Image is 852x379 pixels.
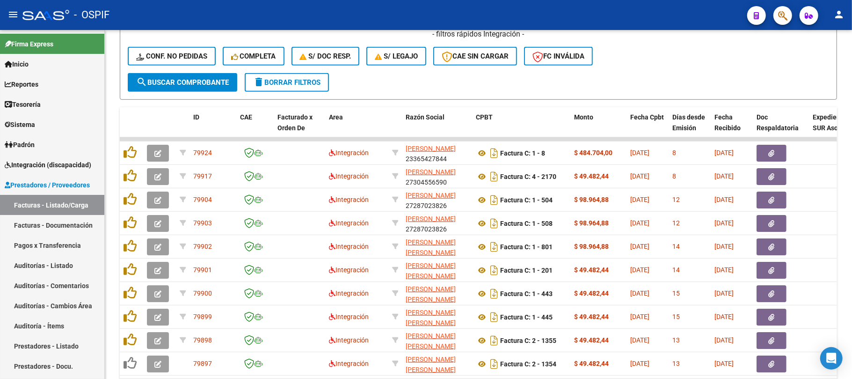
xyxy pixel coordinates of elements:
span: Integración [329,219,369,227]
div: 27287023826 [406,214,468,233]
i: Descargar documento [488,193,500,208]
span: Sistema [5,119,35,130]
span: 15 [672,290,680,297]
span: 12 [672,219,680,227]
span: 8 [672,172,676,180]
span: Doc Respaldatoria [757,113,799,132]
span: [DATE] [630,172,649,180]
span: Firma Express [5,39,53,49]
button: CAE SIN CARGAR [433,47,517,66]
span: [PERSON_NAME] [406,145,456,152]
datatable-header-cell: Doc Respaldatoria [753,107,809,149]
span: 12 [672,196,680,203]
div: 23365427844 [406,143,468,163]
span: [DATE] [714,149,734,156]
span: 79903 [193,219,212,227]
span: CPBT [476,113,493,121]
mat-icon: delete [253,76,264,88]
span: Integración [329,290,369,297]
span: [PERSON_NAME] [PERSON_NAME] [406,238,456,257]
span: [PERSON_NAME] [PERSON_NAME] [406,332,456,350]
datatable-header-cell: Facturado x Orden De [274,107,325,149]
span: Area [329,113,343,121]
span: [DATE] [630,219,649,227]
strong: $ 484.704,00 [574,149,612,156]
span: Padrón [5,140,35,150]
strong: $ 49.482,44 [574,290,609,297]
strong: $ 49.482,44 [574,336,609,344]
span: Integración [329,243,369,250]
span: [DATE] [630,149,649,156]
i: Descargar documento [488,146,500,161]
i: Descargar documento [488,263,500,278]
span: 79917 [193,172,212,180]
span: Razón Social [406,113,444,121]
span: 14 [672,266,680,274]
span: S/ legajo [375,52,418,60]
span: [DATE] [714,336,734,344]
span: Borrar Filtros [253,78,320,87]
span: Facturado x Orden De [277,113,313,132]
div: 27287023826 [406,190,468,210]
span: 79902 [193,243,212,250]
strong: $ 49.482,44 [574,172,609,180]
strong: $ 98.964,88 [574,196,609,203]
span: 14 [672,243,680,250]
i: Descargar documento [488,333,500,348]
span: Integración [329,313,369,320]
span: [DATE] [630,266,649,274]
span: 79904 [193,196,212,203]
span: [PERSON_NAME] [PERSON_NAME] [406,262,456,280]
span: [DATE] [630,360,649,367]
mat-icon: menu [7,9,19,20]
mat-icon: person [833,9,845,20]
strong: $ 98.964,88 [574,219,609,227]
button: Conf. no pedidas [128,47,216,66]
span: Monto [574,113,593,121]
span: Integración [329,266,369,274]
i: Descargar documento [488,286,500,301]
div: 27365919823 [406,237,468,257]
span: [DATE] [714,360,734,367]
button: Buscar Comprobante [128,73,237,92]
span: [DATE] [714,196,734,203]
datatable-header-cell: Monto [570,107,626,149]
datatable-header-cell: Fecha Recibido [711,107,753,149]
span: 79899 [193,313,212,320]
span: 13 [672,360,680,367]
datatable-header-cell: Fecha Cpbt [626,107,669,149]
i: Descargar documento [488,216,500,231]
i: Descargar documento [488,357,500,372]
span: 79901 [193,266,212,274]
span: Días desde Emisión [672,113,705,132]
span: Integración [329,336,369,344]
span: Integración [329,172,369,180]
span: Tesorería [5,99,41,110]
span: 13 [672,336,680,344]
span: 79900 [193,290,212,297]
span: S/ Doc Resp. [300,52,351,60]
div: 27287507734 [406,284,468,304]
div: 27287507734 [406,307,468,327]
strong: Factura C: 1 - 443 [500,290,553,297]
datatable-header-cell: Area [325,107,388,149]
i: Descargar documento [488,169,500,184]
strong: Factura C: 1 - 508 [500,220,553,227]
datatable-header-cell: CPBT [472,107,570,149]
span: 79897 [193,360,212,367]
span: [DATE] [714,172,734,180]
span: Integración [329,360,369,367]
strong: Factura C: 2 - 1355 [500,337,556,344]
div: 27247302412 [406,354,468,374]
datatable-header-cell: Razón Social [402,107,472,149]
strong: $ 49.482,44 [574,360,609,367]
strong: Factura C: 1 - 201 [500,267,553,274]
strong: Factura C: 2 - 1354 [500,360,556,368]
span: [PERSON_NAME] [PERSON_NAME] [406,285,456,304]
span: Fecha Recibido [714,113,741,132]
div: 27304556590 [406,167,468,186]
strong: $ 49.482,44 [574,313,609,320]
span: CAE SIN CARGAR [442,52,509,60]
div: 27270718294 [406,260,468,280]
span: CAE [240,113,252,121]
